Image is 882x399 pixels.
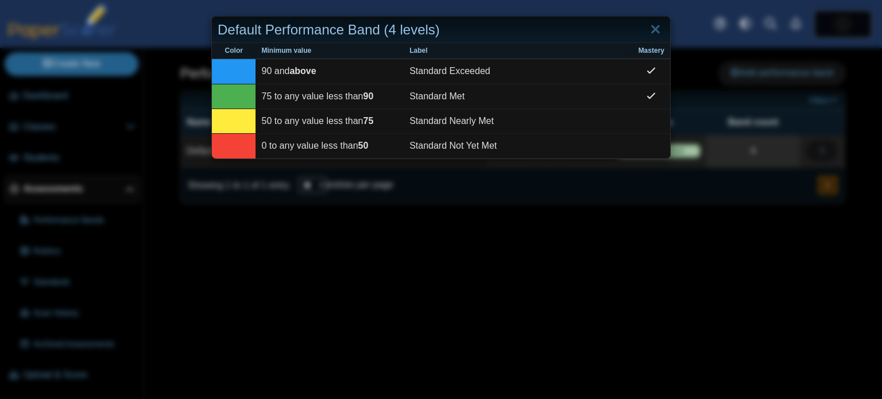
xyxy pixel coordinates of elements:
td: 75 to any value less than [256,84,404,109]
th: Minimum value [256,43,404,59]
a: Close [647,20,664,40]
td: Standard Nearly Met [404,109,632,134]
b: 90 [363,91,374,101]
td: 0 to any value less than [256,134,404,158]
b: 50 [358,141,369,150]
td: 50 to any value less than [256,109,404,134]
td: Standard Met [404,84,632,109]
td: 90 and [256,59,404,84]
div: Default Performance Band (4 levels) [212,17,670,44]
th: Mastery [633,43,670,59]
b: 75 [363,116,374,126]
td: Standard Not Yet Met [404,134,632,158]
th: Color [212,43,256,59]
b: above [289,66,316,76]
td: Standard Exceeded [404,59,632,84]
th: Label [404,43,632,59]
